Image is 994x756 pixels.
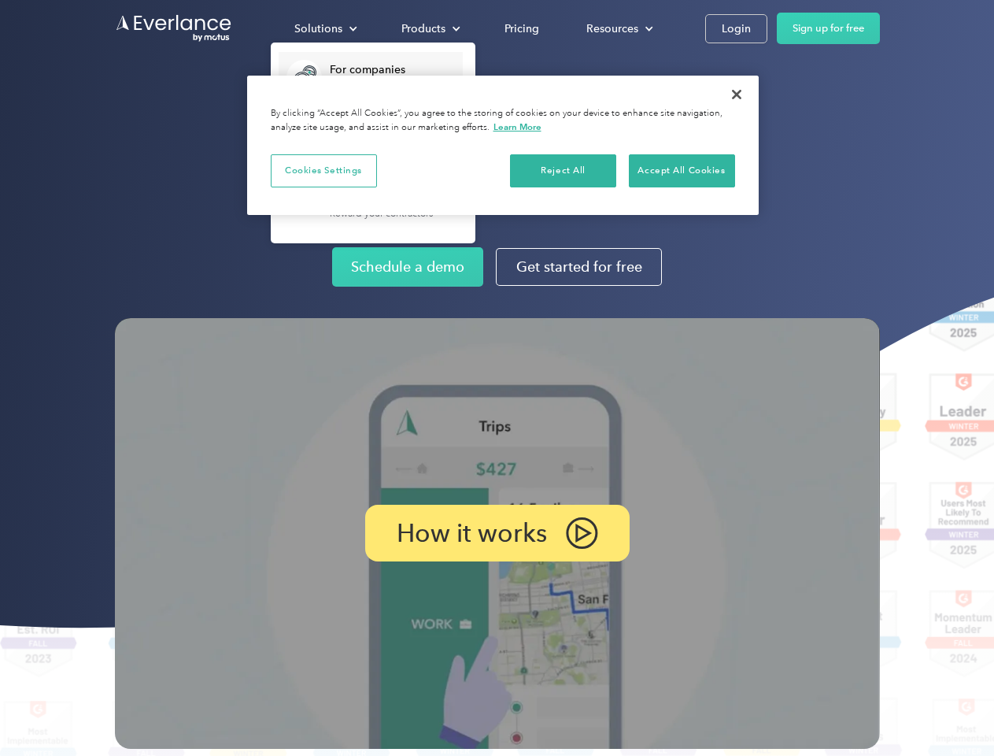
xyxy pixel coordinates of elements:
[722,19,751,39] div: Login
[586,19,638,39] div: Resources
[401,19,445,39] div: Products
[247,76,759,215] div: Cookie banner
[705,14,767,43] a: Login
[386,15,473,43] div: Products
[247,76,759,215] div: Privacy
[294,19,342,39] div: Solutions
[330,62,455,78] div: For companies
[116,94,195,127] input: Submit
[332,247,483,287] a: Schedule a demo
[571,15,666,43] div: Resources
[271,154,377,187] button: Cookies Settings
[629,154,735,187] button: Accept All Cookies
[510,154,616,187] button: Reject All
[777,13,880,44] a: Sign up for free
[489,15,555,43] a: Pricing
[271,107,735,135] div: By clicking “Accept All Cookies”, you agree to the storing of cookies on your device to enhance s...
[115,13,233,43] a: Go to homepage
[504,19,539,39] div: Pricing
[271,43,475,243] nav: Solutions
[493,121,541,132] a: More information about your privacy, opens in a new tab
[279,15,370,43] div: Solutions
[397,524,547,543] p: How it works
[496,248,662,286] a: Get started for free
[279,52,463,103] a: For companiesEasy vehicle reimbursements
[719,77,754,112] button: Close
